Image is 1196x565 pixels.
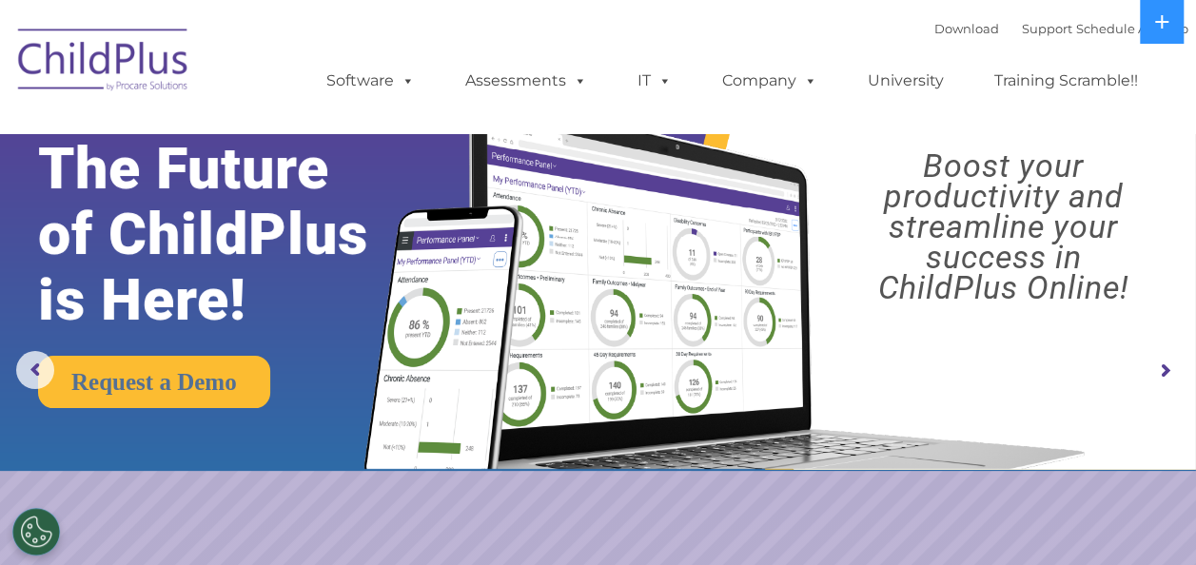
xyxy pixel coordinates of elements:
[934,21,999,36] a: Download
[265,204,345,218] span: Phone number
[1076,21,1188,36] a: Schedule A Demo
[849,62,963,100] a: University
[975,62,1157,100] a: Training Scramble!!
[826,150,1181,302] rs-layer: Boost your productivity and streamline your success in ChildPlus Online!
[38,356,270,408] a: Request a Demo
[934,21,1188,36] font: |
[265,126,323,140] span: Last name
[38,136,420,333] rs-layer: The Future of ChildPlus is Here!
[9,15,199,110] img: ChildPlus by Procare Solutions
[703,62,836,100] a: Company
[446,62,606,100] a: Assessments
[307,62,434,100] a: Software
[618,62,691,100] a: IT
[1022,21,1072,36] a: Support
[12,508,60,555] button: Cookies Settings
